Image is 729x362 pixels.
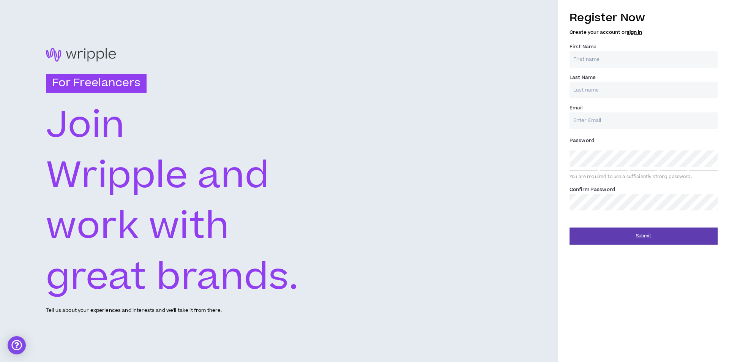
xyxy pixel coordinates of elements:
a: sign in [627,29,642,36]
label: Email [570,102,583,114]
text: Wripple and [46,150,270,202]
h3: For Freelancers [46,74,147,93]
button: Submit [570,228,718,245]
p: Tell us about your experiences and interests and we'll take it from there. [46,307,222,314]
div: You are required to use a sufficiently strong password. [570,174,718,180]
label: Confirm Password [570,183,615,196]
input: Enter Email [570,112,718,129]
h3: Register Now [570,10,718,26]
h5: Create your account or [570,30,718,35]
span: Password [570,137,594,144]
div: Open Intercom Messenger [8,336,26,354]
label: First Name [570,41,596,53]
label: Last Name [570,71,596,84]
input: First name [570,51,718,68]
input: Last name [570,82,718,98]
text: great brands. [46,251,299,304]
text: Join [46,99,125,152]
text: work with [46,200,229,253]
